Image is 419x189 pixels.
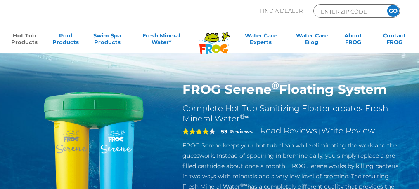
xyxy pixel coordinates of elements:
a: AboutFROG [337,32,369,49]
a: Read Reviews [260,126,317,135]
span: | [318,128,320,135]
a: PoolProducts [50,32,82,49]
a: Hot TubProducts [8,32,40,49]
span: 4 [182,128,209,135]
h2: Complete Hot Tub Sanitizing Floater creates Fresh Mineral Water [182,103,402,124]
input: GO [387,5,399,17]
a: Water CareBlog [296,32,328,49]
sup: ®∞ [240,182,247,188]
a: Fresh MineralWater∞ [133,32,191,49]
a: Swim SpaProducts [91,32,123,49]
p: Find A Dealer [260,4,303,18]
img: Frog Products Logo [195,21,234,54]
a: ContactFROG [379,32,411,49]
strong: 53 Reviews [221,128,253,135]
sup: ∞ [169,38,172,43]
h1: FROG Serene Floating System [182,82,402,97]
a: Water CareExperts [235,32,287,49]
sup: ® [272,79,279,91]
a: Write Review [321,126,375,135]
sup: ®∞ [240,112,249,120]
